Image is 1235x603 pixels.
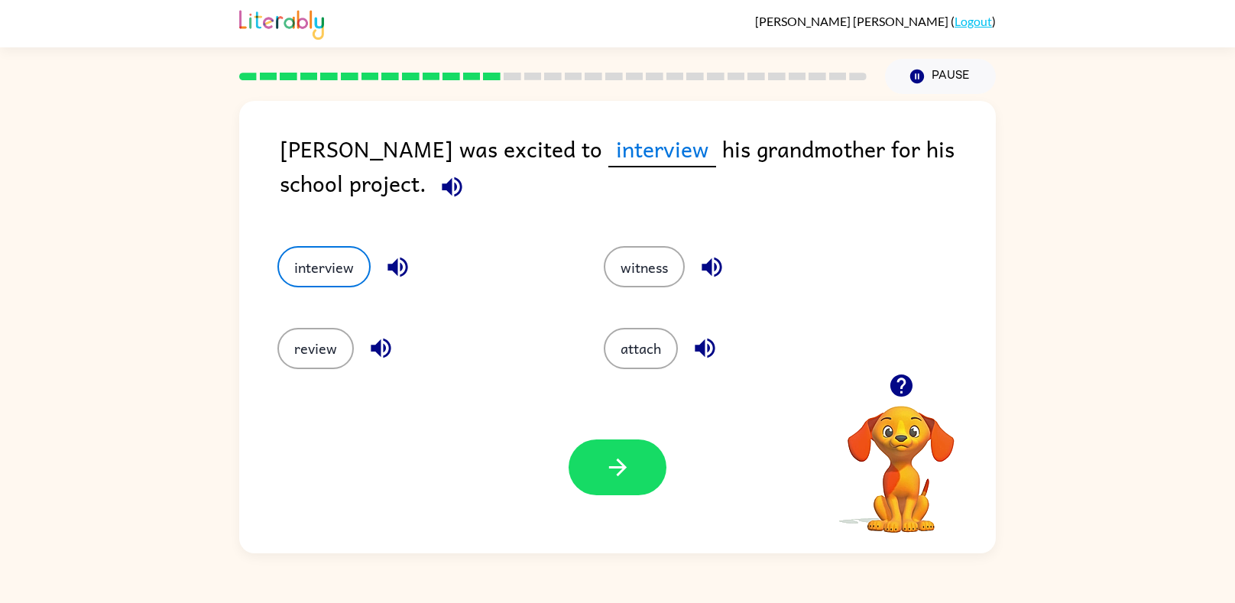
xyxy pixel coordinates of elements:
[955,14,992,28] a: Logout
[755,14,996,28] div: ( )
[885,59,996,94] button: Pause
[277,246,371,287] button: interview
[604,246,685,287] button: witness
[239,6,324,40] img: Literably
[755,14,951,28] span: [PERSON_NAME] [PERSON_NAME]
[277,328,354,369] button: review
[825,382,977,535] video: Your browser must support playing .mp4 files to use Literably. Please try using another browser.
[280,131,996,216] div: [PERSON_NAME] was excited to his grandmother for his school project.
[604,328,678,369] button: attach
[608,131,716,167] span: interview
